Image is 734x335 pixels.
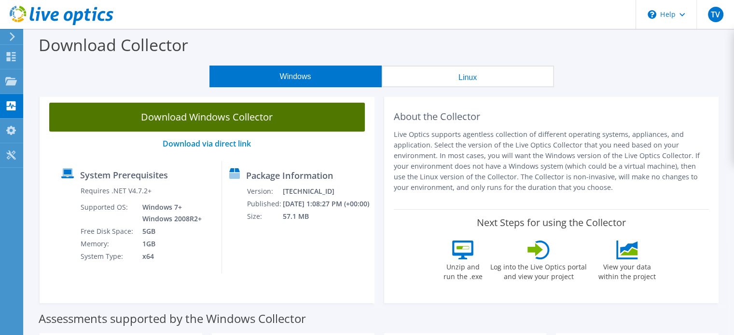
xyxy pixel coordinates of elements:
[39,314,306,323] label: Assessments supported by the Windows Collector
[49,103,365,132] a: Download Windows Collector
[282,210,370,223] td: 57.1 MB
[592,259,662,281] label: View your data within the project
[490,259,587,281] label: Log into the Live Optics portal and view your project
[648,10,656,19] svg: \n
[477,217,626,228] label: Next Steps for using the Collector
[394,111,709,122] h2: About the Collector
[382,66,554,87] button: Linux
[135,201,204,225] td: Windows 7+ Windows 2008R2+
[80,170,168,180] label: System Prerequisites
[80,250,135,263] td: System Type:
[80,238,135,250] td: Memory:
[708,7,723,22] span: TV
[80,225,135,238] td: Free Disk Space:
[80,201,135,225] td: Supported OS:
[282,185,370,198] td: [TECHNICAL_ID]
[135,238,204,250] td: 1GB
[81,186,152,196] label: Requires .NET V4.7.2+
[39,34,188,56] label: Download Collector
[246,171,332,180] label: Package Information
[282,198,370,210] td: [DATE] 1:08:27 PM (+00:00)
[441,259,485,281] label: Unzip and run the .exe
[247,210,282,223] td: Size:
[135,250,204,263] td: x64
[163,138,251,149] a: Download via direct link
[394,129,709,193] p: Live Optics supports agentless collection of different operating systems, appliances, and applica...
[247,198,282,210] td: Published:
[209,66,382,87] button: Windows
[247,185,282,198] td: Version:
[135,225,204,238] td: 5GB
